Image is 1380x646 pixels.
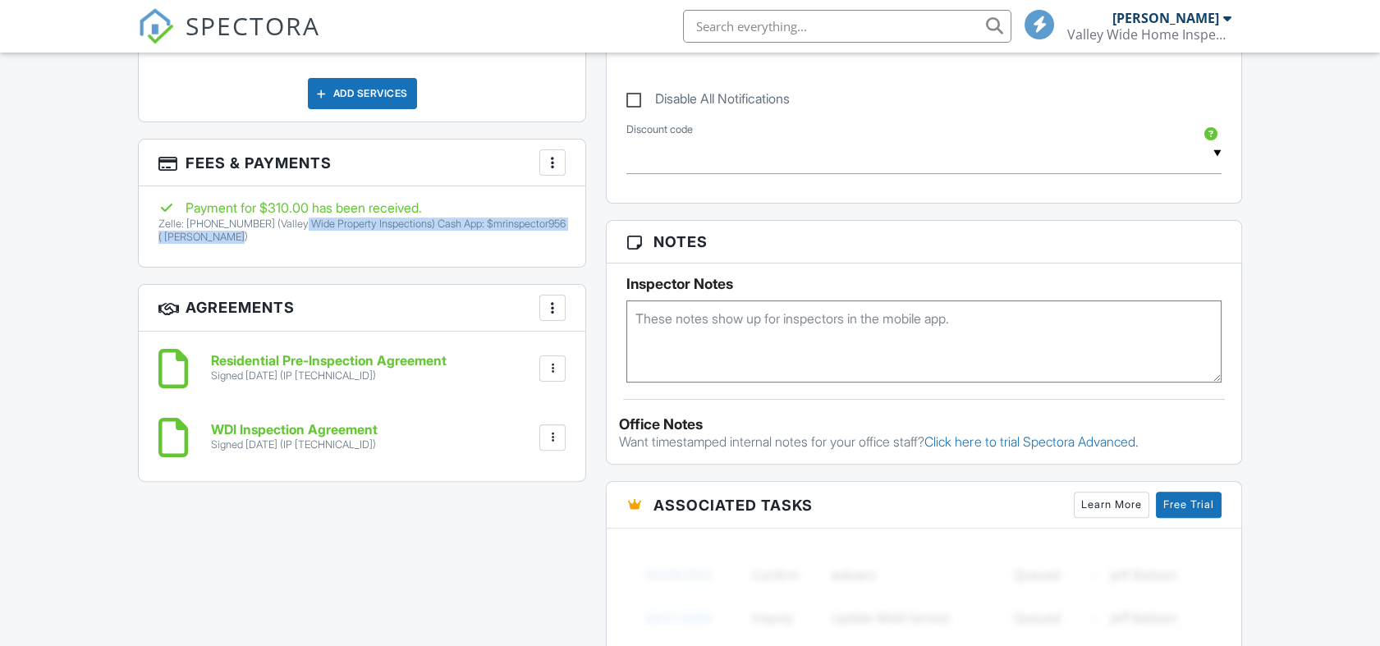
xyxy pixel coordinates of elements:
div: [PERSON_NAME] [1112,10,1219,26]
a: SPECTORA [138,22,320,57]
h3: Notes [607,221,1240,263]
div: Office Notes [619,416,1228,433]
h3: Agreements [139,285,585,332]
input: Search everything... [683,10,1011,43]
div: Signed [DATE] (IP [TECHNICAL_ID]) [211,369,447,383]
label: Discount code [626,122,693,137]
a: WDI Inspection Agreement Signed [DATE] (IP [TECHNICAL_ID]) [211,423,378,451]
a: Residential Pre-Inspection Agreement Signed [DATE] (IP [TECHNICAL_ID]) [211,354,447,383]
div: Signed [DATE] (IP [TECHNICAL_ID]) [211,438,378,451]
div: Valley Wide Home Inspections [1067,26,1231,43]
div: Add Services [308,78,417,109]
label: Disable All Notifications [626,91,790,112]
p: Zelle: [PHONE_NUMBER] (Valley Wide Property Inspections) Cash App: $mrinspector956 ( [PERSON_NAME]) [158,218,566,244]
span: SPECTORA [186,8,320,43]
h6: Residential Pre-Inspection Agreement [211,354,447,369]
a: Learn More [1074,492,1149,518]
a: Free Trial [1156,492,1222,518]
h5: Inspector Notes [626,276,1221,292]
h3: Fees & Payments [139,140,585,186]
h6: WDI Inspection Agreement [211,423,378,438]
span: Associated Tasks [653,494,813,516]
img: The Best Home Inspection Software - Spectora [138,8,174,44]
a: Click here to trial Spectora Advanced. [924,433,1138,450]
div: Payment for $310.00 has been received. [158,199,566,217]
p: Want timestamped internal notes for your office staff? [619,433,1228,451]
